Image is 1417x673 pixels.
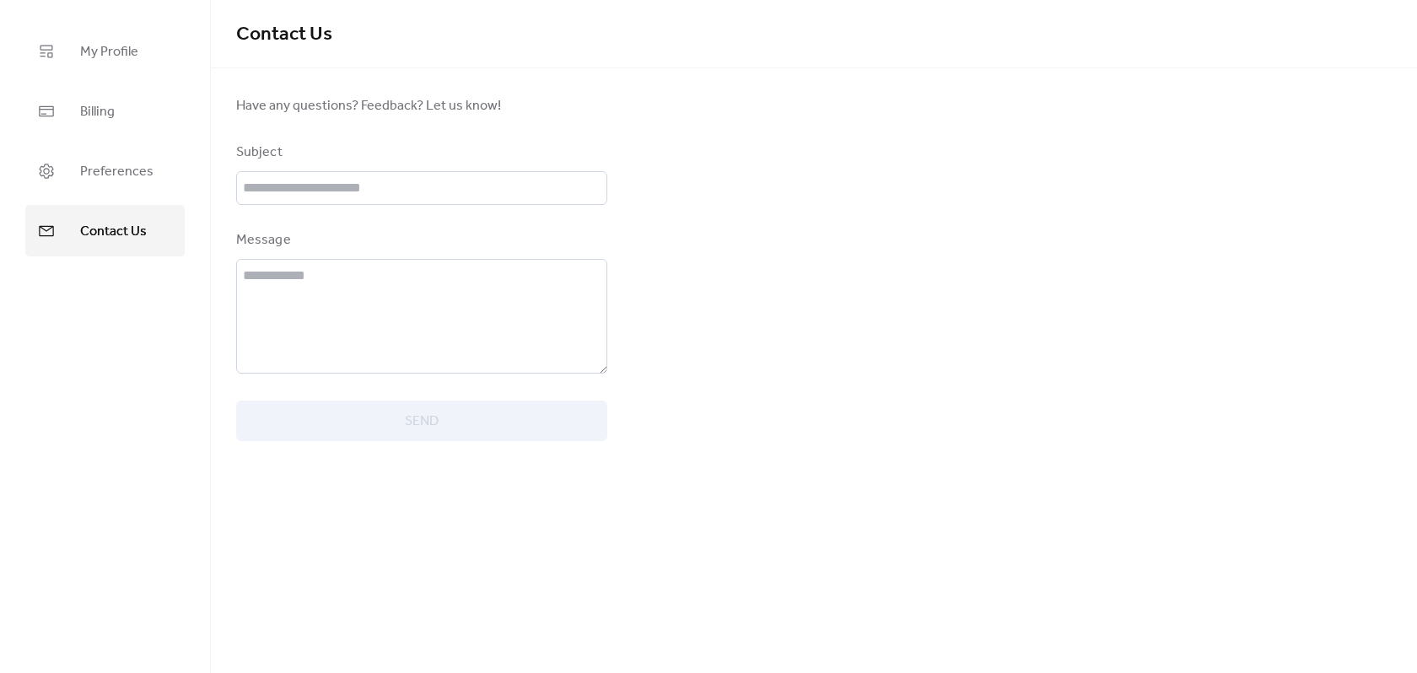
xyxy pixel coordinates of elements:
[236,230,604,250] div: Message
[80,99,115,125] span: Billing
[25,205,185,256] a: Contact Us
[80,218,147,245] span: Contact Us
[25,25,185,77] a: My Profile
[25,85,185,137] a: Billing
[236,16,332,53] span: Contact Us
[25,145,185,197] a: Preferences
[236,96,607,116] span: Have any questions? Feedback? Let us know!
[80,159,154,185] span: Preferences
[236,143,604,163] div: Subject
[80,39,138,65] span: My Profile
